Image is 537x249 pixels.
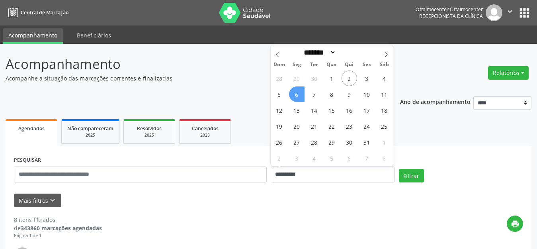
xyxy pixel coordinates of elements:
[271,150,287,166] span: Novembro 2, 2025
[14,224,102,232] div: de
[289,71,305,86] span: Setembro 29, 2025
[342,102,357,118] span: Outubro 16, 2025
[359,71,375,86] span: Outubro 3, 2025
[511,220,519,228] i: print
[377,102,392,118] span: Outubro 18, 2025
[289,118,305,134] span: Outubro 20, 2025
[359,86,375,102] span: Outubro 10, 2025
[324,71,340,86] span: Outubro 1, 2025
[289,86,305,102] span: Outubro 6, 2025
[358,62,375,67] span: Sex
[342,71,357,86] span: Outubro 2, 2025
[488,66,529,80] button: Relatórios
[14,216,102,224] div: 8 itens filtrados
[289,134,305,150] span: Outubro 27, 2025
[137,125,162,132] span: Resolvidos
[377,150,392,166] span: Novembro 8, 2025
[324,102,340,118] span: Outubro 15, 2025
[359,150,375,166] span: Novembro 7, 2025
[48,196,57,205] i: keyboard_arrow_down
[517,6,531,20] button: apps
[324,150,340,166] span: Novembro 5, 2025
[307,150,322,166] span: Novembro 4, 2025
[324,86,340,102] span: Outubro 8, 2025
[271,118,287,134] span: Outubro 19, 2025
[307,102,322,118] span: Outubro 14, 2025
[377,118,392,134] span: Outubro 25, 2025
[507,216,523,232] button: print
[359,102,375,118] span: Outubro 17, 2025
[399,169,424,182] button: Filtrar
[71,28,117,42] a: Beneficiários
[307,71,322,86] span: Setembro 30, 2025
[271,102,287,118] span: Outubro 12, 2025
[289,150,305,166] span: Novembro 3, 2025
[271,86,287,102] span: Outubro 5, 2025
[342,118,357,134] span: Outubro 23, 2025
[323,62,340,67] span: Qua
[289,102,305,118] span: Outubro 13, 2025
[67,125,113,132] span: Não compareceram
[506,7,514,16] i: 
[359,118,375,134] span: Outubro 24, 2025
[400,96,471,106] p: Ano de acompanhamento
[6,74,374,82] p: Acompanhe a situação das marcações correntes e finalizadas
[14,232,102,239] div: Página 1 de 1
[6,54,374,74] p: Acompanhamento
[288,62,305,67] span: Seg
[307,118,322,134] span: Outubro 21, 2025
[6,6,68,19] a: Central de Marcação
[419,13,483,20] span: Recepcionista da clínica
[340,62,358,67] span: Qui
[377,71,392,86] span: Outubro 4, 2025
[18,125,45,132] span: Agendados
[192,125,219,132] span: Cancelados
[502,4,517,21] button: 
[271,62,288,67] span: Dom
[305,62,323,67] span: Ter
[185,132,225,138] div: 2025
[14,154,41,167] label: PESQUISAR
[324,118,340,134] span: Outubro 22, 2025
[3,28,63,44] a: Acompanhamento
[377,86,392,102] span: Outubro 11, 2025
[377,134,392,150] span: Novembro 1, 2025
[342,86,357,102] span: Outubro 9, 2025
[301,48,336,57] select: Month
[21,224,102,232] strong: 343860 marcações agendadas
[342,150,357,166] span: Novembro 6, 2025
[14,194,61,208] button: Mais filtroskeyboard_arrow_down
[336,48,362,57] input: Year
[67,132,113,138] div: 2025
[129,132,169,138] div: 2025
[307,86,322,102] span: Outubro 7, 2025
[324,134,340,150] span: Outubro 29, 2025
[486,4,502,21] img: img
[375,62,393,67] span: Sáb
[359,134,375,150] span: Outubro 31, 2025
[271,134,287,150] span: Outubro 26, 2025
[342,134,357,150] span: Outubro 30, 2025
[271,71,287,86] span: Setembro 28, 2025
[21,9,68,16] span: Central de Marcação
[416,6,483,13] div: Oftalmocenter Oftalmocenter
[307,134,322,150] span: Outubro 28, 2025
